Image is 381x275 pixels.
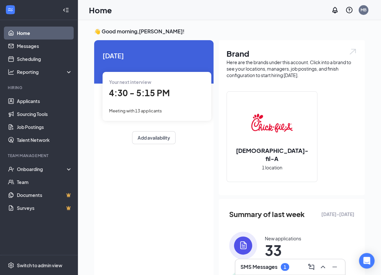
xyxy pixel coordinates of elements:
[8,262,14,269] svg: Settings
[8,69,14,75] svg: Analysis
[8,166,14,172] svg: UserCheck
[262,164,282,171] span: 1 location
[227,48,357,59] h1: Brand
[109,87,170,98] span: 4:30 - 5:15 PM
[349,48,357,55] img: open.6027fd2a22e1237b5b06.svg
[345,6,353,14] svg: QuestionInfo
[63,7,69,13] svg: Collapse
[17,262,62,269] div: Switch to admin view
[7,6,14,13] svg: WorkstreamLogo
[306,262,316,272] button: ComposeMessage
[17,40,72,52] a: Messages
[229,232,257,259] img: icon
[284,264,286,270] div: 1
[17,166,67,172] div: Onboarding
[89,5,112,16] h1: Home
[331,6,339,14] svg: Notifications
[17,95,72,108] a: Applicants
[17,108,72,120] a: Sourcing Tools
[17,201,72,214] a: SurveysCrown
[240,263,277,270] h3: SMS Messages
[109,108,162,113] span: Meeting with 13 applicants
[265,235,301,242] div: New applications
[318,262,328,272] button: ChevronUp
[17,133,72,146] a: Talent Network
[229,209,305,220] span: Summary of last week
[17,52,72,65] a: Scheduling
[227,146,317,163] h2: [DEMOGRAPHIC_DATA]-fil-A
[361,7,366,13] div: MB
[331,263,338,271] svg: Minimize
[8,85,71,90] div: Hiring
[359,253,375,269] div: Open Intercom Messenger
[109,79,151,85] span: Your next interview
[17,120,72,133] a: Job Postings
[17,189,72,201] a: DocumentsCrown
[17,69,73,75] div: Reporting
[227,59,357,78] div: Here are the brands under this account. Click into a brand to see your locations, managers, job p...
[8,153,71,158] div: Team Management
[265,244,301,256] span: 33
[251,102,293,144] img: Chick-fil-A
[17,27,72,40] a: Home
[321,211,354,218] span: [DATE] - [DATE]
[319,263,327,271] svg: ChevronUp
[329,262,340,272] button: Minimize
[94,28,365,35] h3: 👋 Good morning, [PERSON_NAME] !
[17,176,72,189] a: Team
[103,51,205,61] span: [DATE]
[307,263,315,271] svg: ComposeMessage
[132,131,176,144] button: Add availability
